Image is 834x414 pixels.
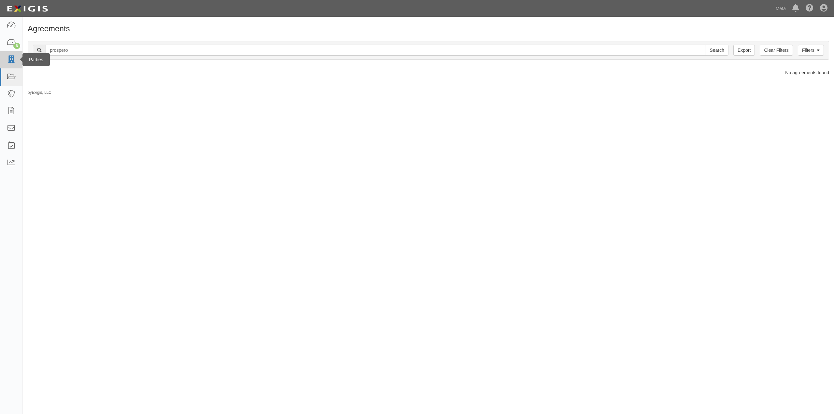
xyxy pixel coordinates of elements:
div: No agreements found [23,69,834,76]
a: Meta [772,2,789,15]
small: by [28,90,51,95]
a: Filters [798,45,824,56]
a: Export [733,45,755,56]
div: Parties [22,53,50,66]
img: logo-5460c22ac91f19d4615b14bd174203de0afe785f0fc80cf4dbbc73dc1793850b.png [5,3,50,15]
div: 6 [13,43,20,49]
i: Help Center - Complianz [806,5,813,12]
input: Search [706,45,728,56]
input: Search [46,45,706,56]
a: Clear Filters [760,45,793,56]
h1: Agreements [28,24,829,33]
a: Exigis, LLC [32,90,51,95]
